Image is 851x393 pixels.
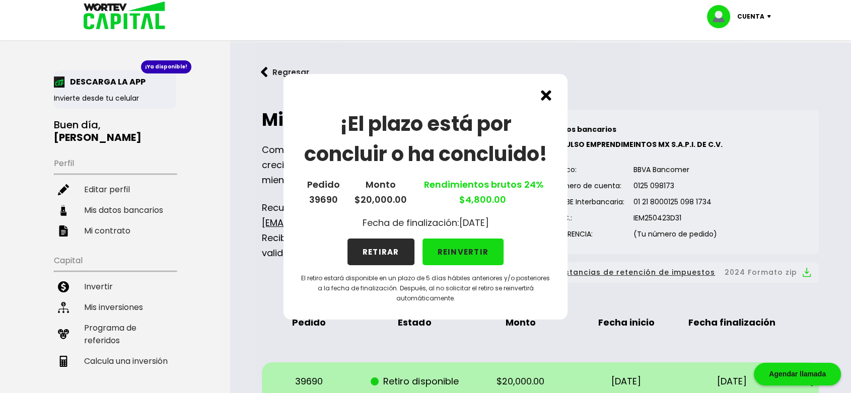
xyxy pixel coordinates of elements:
[707,5,737,28] img: profile-image
[300,273,551,303] p: El retiro estará disponible en un plazo de 5 días hábiles anteriores y/o posteriores a la fecha d...
[764,15,778,18] img: icon-down
[421,178,544,206] a: Rendimientos brutos $4,800.00
[307,177,340,207] p: Pedido 39690
[422,239,504,265] button: REINVERTIR
[737,9,764,24] p: Cuenta
[754,363,841,385] div: Agendar llamada
[354,177,407,207] p: Monto $20,000.00
[522,178,544,191] span: 24%
[300,109,551,169] h1: ¡El plazo está por concluir o ha concluido!
[347,239,414,265] button: RETIRAR
[363,215,489,230] p: Fecha de finalización: [DATE]
[541,90,551,101] img: cross.ed5528e3.svg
